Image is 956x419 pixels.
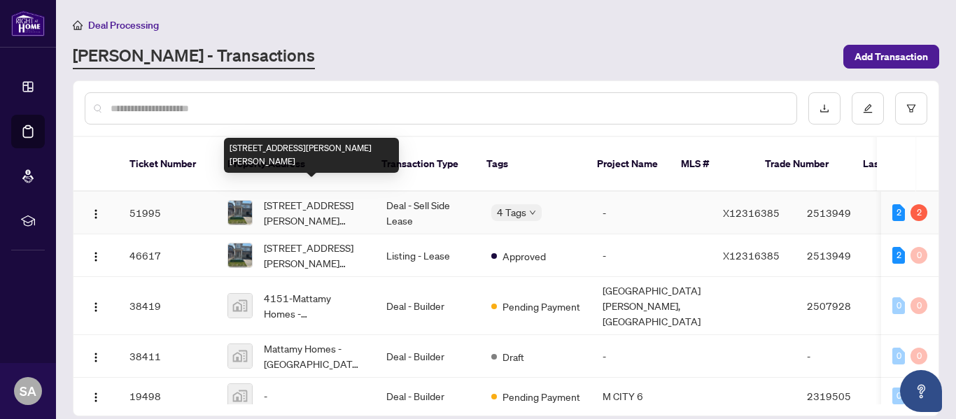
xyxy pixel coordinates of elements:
[90,208,101,220] img: Logo
[11,10,45,36] img: logo
[216,137,370,192] th: Property Address
[375,378,480,415] td: Deal - Builder
[843,45,939,69] button: Add Transaction
[228,201,252,225] img: thumbnail-img
[796,192,894,234] td: 2513949
[375,192,480,234] td: Deal - Sell Side Lease
[892,348,905,364] div: 0
[796,234,894,277] td: 2513949
[375,234,480,277] td: Listing - Lease
[529,209,536,216] span: down
[88,19,159,31] span: Deal Processing
[892,204,905,221] div: 2
[591,277,712,335] td: [GEOGRAPHIC_DATA][PERSON_NAME], [GEOGRAPHIC_DATA]
[723,249,780,262] span: X12316385
[895,92,927,125] button: filter
[85,244,107,267] button: Logo
[852,92,884,125] button: edit
[90,301,101,313] img: Logo
[892,297,905,314] div: 0
[591,234,712,277] td: -
[911,247,927,264] div: 0
[85,294,107,317] button: Logo
[85,345,107,367] button: Logo
[796,378,894,415] td: 2319505
[892,247,905,264] div: 2
[20,381,36,401] span: SA
[796,335,894,378] td: -
[723,206,780,219] span: X12316385
[73,44,315,69] a: [PERSON_NAME] - Transactions
[808,92,841,125] button: download
[228,294,252,318] img: thumbnail-img
[118,335,216,378] td: 38411
[118,277,216,335] td: 38419
[118,137,216,192] th: Ticket Number
[85,385,107,407] button: Logo
[670,137,754,192] th: MLS #
[591,378,712,415] td: M CITY 6
[118,378,216,415] td: 19498
[264,240,364,271] span: [STREET_ADDRESS][PERSON_NAME][PERSON_NAME]
[73,20,83,30] span: home
[502,349,524,364] span: Draft
[90,251,101,262] img: Logo
[118,234,216,277] td: 46617
[228,384,252,408] img: thumbnail-img
[911,348,927,364] div: 0
[900,370,942,412] button: Open asap
[911,297,927,314] div: 0
[475,137,586,192] th: Tags
[855,45,928,68] span: Add Transaction
[892,388,905,404] div: 0
[370,137,475,192] th: Transaction Type
[796,277,894,335] td: 2507928
[863,104,873,113] span: edit
[90,392,101,403] img: Logo
[754,137,852,192] th: Trade Number
[502,248,546,264] span: Approved
[118,192,216,234] td: 51995
[264,341,364,371] span: Mattamy Homes - [GEOGRAPHIC_DATA][PERSON_NAME], [GEOGRAPHIC_DATA], [GEOGRAPHIC_DATA], [GEOGRAPHIC...
[264,197,364,228] span: [STREET_ADDRESS][PERSON_NAME][PERSON_NAME]
[90,352,101,363] img: Logo
[85,201,107,224] button: Logo
[591,335,712,378] td: -
[264,290,364,321] span: 4151-Mattamy Homes - [GEOGRAPHIC_DATA][PERSON_NAME], [GEOGRAPHIC_DATA], [GEOGRAPHIC_DATA], [GEOGR...
[502,389,580,404] span: Pending Payment
[502,299,580,314] span: Pending Payment
[375,335,480,378] td: Deal - Builder
[228,243,252,267] img: thumbnail-img
[264,388,267,404] span: -
[591,192,712,234] td: -
[375,277,480,335] td: Deal - Builder
[497,204,526,220] span: 4 Tags
[228,344,252,368] img: thumbnail-img
[224,138,399,173] div: [STREET_ADDRESS][PERSON_NAME][PERSON_NAME]
[911,204,927,221] div: 2
[820,104,829,113] span: download
[586,137,670,192] th: Project Name
[906,104,916,113] span: filter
